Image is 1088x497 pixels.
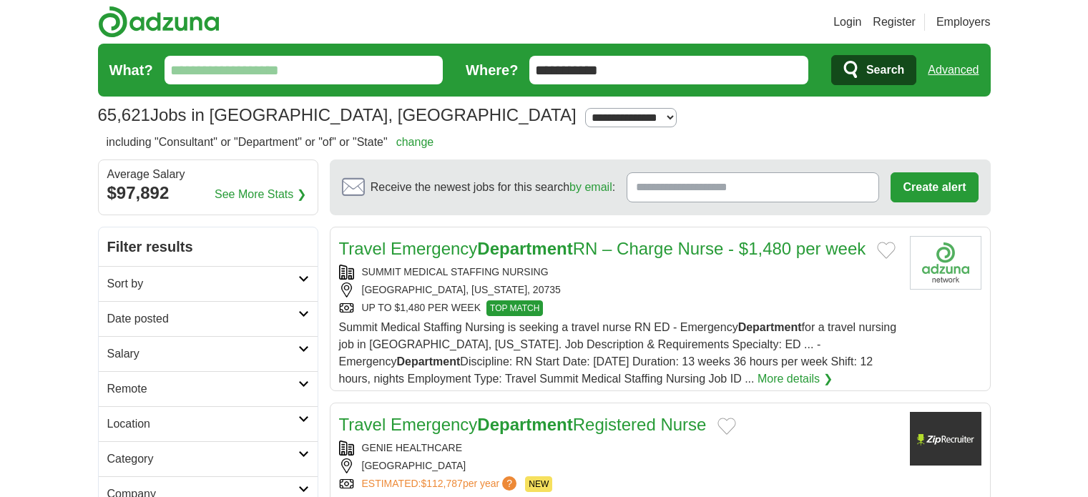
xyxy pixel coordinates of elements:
img: Adzuna logo [98,6,220,38]
div: GENIE HEALTHCARE [339,441,898,456]
span: $112,787 [421,478,462,489]
h2: Date posted [107,310,298,328]
h2: including "Consultant" or "Department" or "of" or "State" [107,134,434,151]
a: ESTIMATED:$112,787per year? [362,476,520,492]
a: Category [99,441,318,476]
h2: Filter results [99,227,318,266]
a: Employers [936,14,991,31]
a: Date posted [99,301,318,336]
label: What? [109,59,153,81]
button: Add to favorite jobs [877,242,896,259]
h2: Remote [107,380,298,398]
a: change [396,136,434,148]
span: TOP MATCH [486,300,543,316]
a: Salary [99,336,318,371]
a: More details ❯ [758,370,833,388]
a: Travel EmergencyDepartmentRegistered Nurse [339,415,707,434]
a: by email [569,181,612,193]
strong: Department [396,355,460,368]
span: Receive the newest jobs for this search : [371,179,615,196]
span: NEW [525,476,552,492]
button: Search [831,55,916,85]
strong: Department [477,415,572,434]
label: Where? [466,59,518,81]
button: Add to favorite jobs [717,418,736,435]
a: Advanced [928,56,979,84]
h2: Category [107,451,298,468]
h2: Sort by [107,275,298,292]
span: 65,621 [98,102,150,128]
div: SUMMIT MEDICAL STAFFING NURSING [339,265,898,280]
a: Location [99,406,318,441]
a: Login [833,14,861,31]
h2: Location [107,415,298,433]
a: Remote [99,371,318,406]
div: UP TO $1,480 PER WEEK [339,300,898,316]
a: Travel EmergencyDepartmentRN – Charge Nurse - $1,480 per week [339,239,866,258]
span: ? [502,476,516,491]
a: See More Stats ❯ [215,186,306,203]
button: Create alert [891,172,978,202]
strong: Department [738,321,802,333]
div: Average Salary [107,169,309,180]
img: Company logo [910,412,981,466]
div: $97,892 [107,180,309,206]
div: [GEOGRAPHIC_DATA], [US_STATE], 20735 [339,282,898,297]
span: Summit Medical Staffing Nursing is seeking a travel nurse RN ED - Emergency for a travel nursing ... [339,321,897,385]
h2: Salary [107,345,298,363]
strong: Department [477,239,572,258]
a: Sort by [99,266,318,301]
div: [GEOGRAPHIC_DATA] [339,458,898,473]
span: Search [866,56,904,84]
a: Register [873,14,916,31]
h1: Jobs in [GEOGRAPHIC_DATA], [GEOGRAPHIC_DATA] [98,105,577,124]
img: Company logo [910,236,981,290]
